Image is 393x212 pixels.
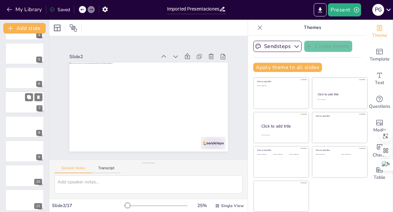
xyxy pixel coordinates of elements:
[373,127,386,134] span: Media
[5,140,44,162] div: 9
[37,106,42,111] div: 7
[5,4,45,15] button: My Library
[74,45,161,61] div: Slide 2
[370,56,390,63] span: Template
[36,32,42,38] div: 4
[5,67,44,89] div: 6
[366,91,393,114] div: Get real-time input from your audience
[257,85,304,87] div: Click to add text
[69,24,77,32] span: Position
[341,154,362,155] div: Click to add text
[314,3,327,16] button: Export to PowerPoint
[369,103,390,110] span: Questions
[304,41,352,52] button: Create theme
[366,67,393,91] div: Add text boxes
[316,149,363,152] div: Click to add title
[194,202,210,209] div: 25 %
[261,134,303,136] div: Click to add body
[5,189,44,211] div: 11
[261,123,304,129] div: Click to add title
[34,179,42,185] div: 10
[34,203,42,209] div: 11
[366,43,393,67] div: Add ready made slides
[372,32,387,39] span: Theme
[3,23,46,34] button: Add slide
[328,3,361,16] button: Present
[374,174,385,181] span: Table
[372,3,384,16] button: P G
[273,154,288,155] div: Click to add text
[5,165,44,186] div: 10
[366,162,393,185] div: Add a table
[257,80,304,83] div: Click to add title
[50,7,70,13] div: Saved
[36,154,42,160] div: 9
[5,43,44,64] div: 5
[167,4,219,14] input: Insert title
[5,116,44,138] div: 8
[289,154,304,155] div: Click to add text
[92,166,121,173] button: Transcript
[5,91,44,114] div: 7
[36,57,42,62] div: 5
[35,93,42,101] button: Delete Slide
[265,20,360,35] p: Themes
[372,4,384,16] div: P G
[253,41,302,52] button: Sendsteps
[318,92,361,96] div: Click to add title
[52,202,124,209] div: Slide 2 / 17
[316,154,336,155] div: Click to add text
[366,20,393,43] div: Change the overall theme
[52,23,62,33] div: Layout
[25,93,33,101] button: Duplicate Slide
[36,81,42,87] div: 6
[373,152,386,159] span: Charts
[366,138,393,162] div: Add charts and graphs
[316,115,363,117] div: Click to add title
[257,154,272,155] div: Click to add text
[317,99,361,101] div: Click to add text
[257,149,304,152] div: Click to add title
[366,114,393,138] div: Add images, graphics, shapes or video
[55,166,92,173] button: Speaker Notes
[36,130,42,136] div: 8
[221,203,244,208] span: Single View
[375,79,384,86] span: Text
[253,63,322,72] button: Apply theme to all slides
